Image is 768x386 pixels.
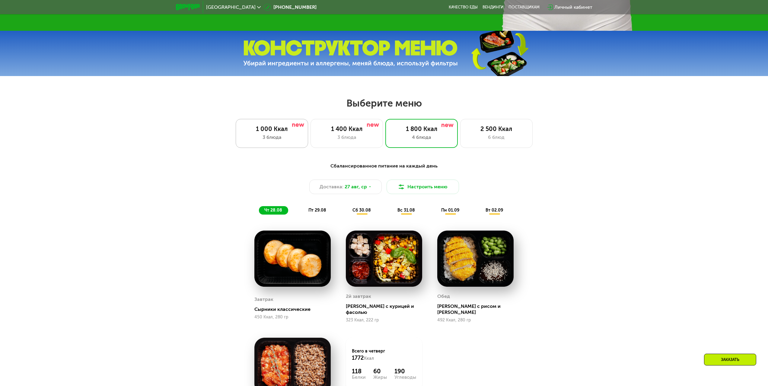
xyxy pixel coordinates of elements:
[352,375,366,380] div: Белки
[242,134,302,141] div: 3 блюда
[441,208,459,213] span: пн 01.09
[554,4,592,11] div: Личный кабинет
[206,162,563,170] div: Сбалансированное питание на каждый день
[264,4,317,11] a: [PHONE_NUMBER]
[346,303,427,315] div: [PERSON_NAME] с курицей и фасолью
[320,183,343,190] span: Доставка:
[206,5,256,10] span: [GEOGRAPHIC_DATA]
[308,208,326,213] span: пт 29.08
[467,134,526,141] div: 6 блюд
[254,306,336,312] div: Сырники классические
[437,318,514,323] div: 492 Ккал, 280 гр
[387,180,459,194] button: Настроить меню
[254,315,331,320] div: 450 Ккал, 280 гр
[397,208,415,213] span: вс 31.08
[508,5,540,10] div: поставщикам
[373,368,387,375] div: 60
[346,318,422,323] div: 323 Ккал, 222 гр
[437,303,518,315] div: [PERSON_NAME] с рисом и [PERSON_NAME]
[437,292,450,301] div: Обед
[254,295,273,304] div: Завтрак
[394,375,416,380] div: Углеводы
[486,208,503,213] span: вт 02.09
[19,97,749,109] h2: Выберите меню
[346,292,371,301] div: 2й завтрак
[317,134,377,141] div: 3 блюда
[483,5,504,10] a: Вендинги
[364,356,374,361] span: Ккал
[352,368,366,375] div: 118
[373,375,387,380] div: Жиры
[345,183,367,190] span: 27 авг, ср
[264,208,282,213] span: чт 28.08
[352,355,364,361] span: 1772
[317,125,377,132] div: 1 400 Ккал
[467,125,526,132] div: 2 500 Ккал
[352,208,371,213] span: сб 30.08
[392,134,451,141] div: 4 блюда
[704,354,756,365] div: Заказать
[242,125,302,132] div: 1 000 Ккал
[352,348,416,362] div: Всего в четверг
[449,5,478,10] a: Качество еды
[394,368,416,375] div: 190
[392,125,451,132] div: 1 800 Ккал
